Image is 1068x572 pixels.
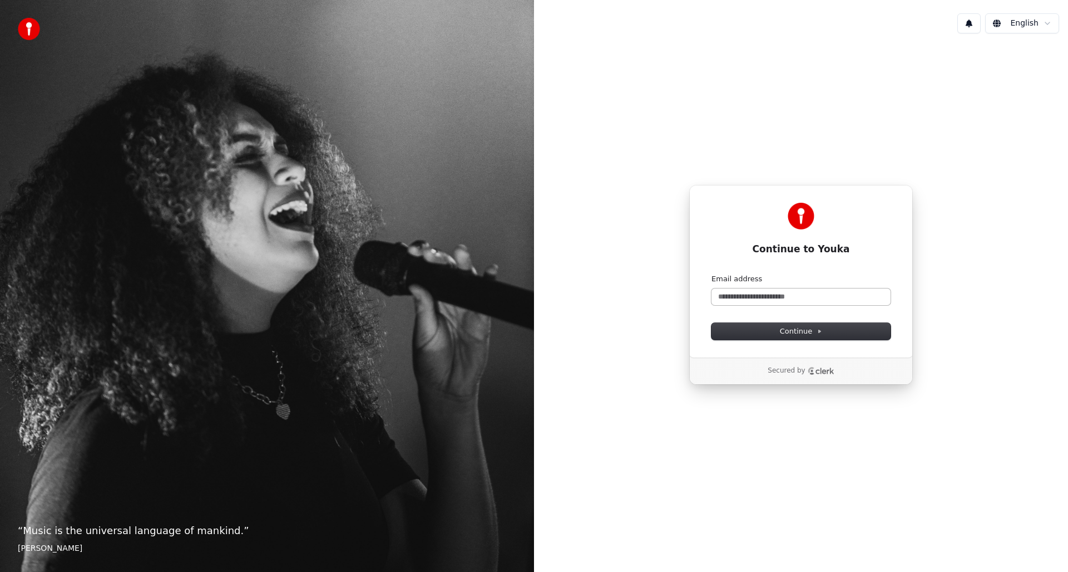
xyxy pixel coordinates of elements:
label: Email address [711,274,762,284]
a: Clerk logo [808,367,834,375]
p: “ Music is the universal language of mankind. ” [18,523,516,539]
button: Continue [711,323,891,340]
img: Youka [788,203,814,229]
img: youka [18,18,40,40]
footer: [PERSON_NAME] [18,543,516,554]
span: Continue [780,326,822,336]
h1: Continue to Youka [711,243,891,256]
p: Secured by [768,366,805,375]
